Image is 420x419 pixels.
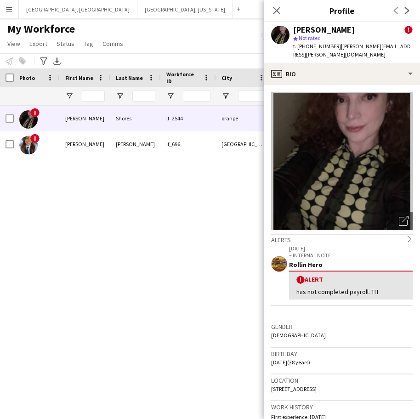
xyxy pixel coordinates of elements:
a: Status [53,38,78,50]
app-action-btn: Advanced filters [38,56,49,67]
img: Brooke Shores [19,110,38,129]
div: Alerts [271,234,413,244]
h3: Location [271,376,413,385]
button: [GEOGRAPHIC_DATA], [GEOGRAPHIC_DATA] [19,0,137,18]
div: Rollin Hero [289,260,413,269]
p: [DATE] [289,245,413,252]
span: Tag [84,40,93,48]
span: [STREET_ADDRESS] [271,385,317,392]
img: Crew avatar or photo [271,92,413,230]
h3: Work history [271,403,413,411]
div: [PERSON_NAME] [60,131,110,157]
span: Last Name [116,74,143,81]
button: [GEOGRAPHIC_DATA], [US_STATE] [137,0,233,18]
span: Status [57,40,74,48]
input: City Filter Input [238,91,266,102]
app-action-btn: Export XLSX [51,56,62,67]
div: Shores [110,106,161,131]
span: City [221,74,232,81]
span: Not rated [299,34,321,41]
a: View [4,38,24,50]
a: Export [26,38,51,50]
span: Workforce ID [166,71,199,85]
h3: Birthday [271,350,413,358]
input: First Name Filter Input [82,91,105,102]
span: ! [296,276,305,284]
span: View [7,40,20,48]
a: Tag [80,38,97,50]
div: [GEOGRAPHIC_DATA] [216,131,271,157]
div: [PERSON_NAME] [293,26,355,34]
h3: Profile [264,5,420,17]
div: Alert [296,275,405,284]
div: orange [216,106,271,131]
p: – INTERNAL NOTE [289,252,413,259]
span: ! [30,108,40,117]
button: Open Filter Menu [221,92,230,100]
span: | [PERSON_NAME][EMAIL_ADDRESS][PERSON_NAME][DOMAIN_NAME] [293,43,411,58]
span: Export [29,40,47,48]
span: [DEMOGRAPHIC_DATA] [271,332,326,339]
img: Linda Machuca [19,136,38,154]
span: ! [404,26,413,34]
input: Workforce ID Filter Input [183,91,210,102]
button: Open Filter Menu [166,92,175,100]
div: Bio [264,63,420,85]
div: [PERSON_NAME] [60,106,110,131]
button: Open Filter Menu [65,92,74,100]
span: My Workforce [7,22,75,36]
span: ! [30,134,40,143]
div: has not completed payroll. TH [296,288,405,296]
div: lf_2544 [161,106,216,131]
div: lf_696 [161,131,216,157]
div: Open photos pop-in [394,212,413,230]
span: First Name [65,74,93,81]
h3: Gender [271,323,413,331]
span: Photo [19,74,35,81]
span: t. [PHONE_NUMBER] [293,43,341,50]
a: Comms [99,38,127,50]
button: Open Filter Menu [116,92,124,100]
span: [DATE] (38 years) [271,359,310,366]
span: Comms [102,40,123,48]
input: Last Name Filter Input [132,91,155,102]
div: [PERSON_NAME] [110,131,161,157]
